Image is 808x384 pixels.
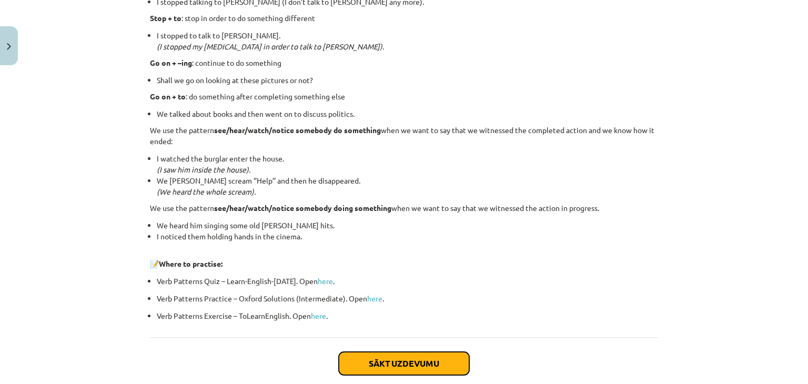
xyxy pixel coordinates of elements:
[150,91,658,102] p: : do something after completing something else
[157,108,658,119] li: We talked about books and then went on to discuss politics.
[150,57,658,68] p: : continue to do something
[318,276,333,286] a: here
[367,294,382,303] a: here
[150,13,658,24] p: : stop in order to do something different
[150,203,658,214] p: We use the pattern when we want to say that we witnessed the action in progress.
[157,220,658,231] li: We heard him singing some old [PERSON_NAME] hits.
[7,43,11,50] img: icon-close-lesson-0947bae3869378f0d4975bcd49f059093ad1ed9edebbc8119c70593378902aed.svg
[157,310,658,321] p: Verb Patterns Exercise – ToLearnEnglish. Open .
[159,259,223,268] strong: Where to practise:
[150,58,192,67] strong: Go on + –ing
[150,247,658,269] p: 📝
[150,13,181,23] strong: Stop + to
[157,165,250,174] em: (I saw him inside the house).
[214,125,381,135] strong: see/hear/watch/notice somebody do something
[150,125,658,147] p: We use the pattern when we want to say that we witnessed the completed action and we know how it ...
[157,153,658,175] li: I watched the burglar enter the house.
[339,352,469,375] button: Sākt uzdevumu
[157,175,658,197] li: We [PERSON_NAME] scream ‘’Help’’ and then he disappeared.
[157,231,658,242] li: I noticed them holding hands in the cinema.
[157,75,658,86] li: Shall we go on looking at these pictures or not?
[150,92,186,101] strong: Go on + to
[157,42,384,51] em: (I stopped my [MEDICAL_DATA] in order to talk to [PERSON_NAME]).
[157,276,658,287] p: Verb Patterns Quiz – Learn-English-[DATE]. Open .
[311,311,326,320] a: here
[157,187,256,196] em: (We heard the whole scream).
[157,293,658,304] p: Verb Patterns Practice – Oxford Solutions (Intermediate). Open .
[157,30,658,52] li: I stopped to talk to [PERSON_NAME].
[214,203,391,213] strong: see/hear/watch/notice somebody doing something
